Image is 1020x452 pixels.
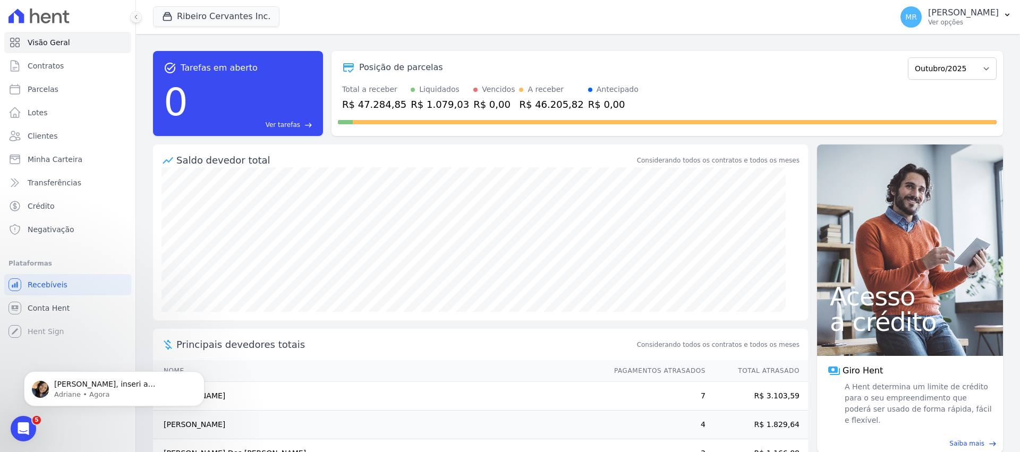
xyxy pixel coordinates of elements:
div: R$ 46.205,82 [519,97,583,112]
div: Nosso tempo de resposta habitual 🕒 [17,20,166,40]
div: Não é que não tenhamos feito e agora precisa corrigir. É que a [PERSON_NAME] só liberou essa opçã... [47,283,195,325]
div: Considerando todos os contratos e todos os meses [637,156,800,165]
span: 5 [32,416,41,424]
div: Vencidos [482,84,515,95]
span: A Hent determina um limite de crédito para o seu empreendimento que poderá ser usado de forma ráp... [843,381,992,426]
span: Clientes [28,131,57,141]
th: Pagamentos Atrasados [604,360,706,382]
td: R$ 1.829,64 [706,411,808,439]
span: Giro Hent [843,364,883,377]
span: Minha Carteira [28,154,82,165]
div: R$ 1.079,03 [411,97,469,112]
div: joined the conversation [61,121,165,130]
div: Precisamos de orientação sobre os juros remuneratórios... não estamos conseguindo alterar... Exem... [47,62,195,103]
th: Nome [153,360,604,382]
a: Parcelas [4,79,131,100]
button: Enviar uma mensagem [182,344,199,361]
span: Saiba mais [949,439,984,448]
a: Recebíveis [4,274,131,295]
a: Conta Hent [4,297,131,319]
td: R$ 3.103,59 [706,382,808,411]
div: Saldo devedor total [176,153,635,167]
button: Selecionador de Emoji [33,348,42,356]
div: R$ 0,00 [473,97,515,112]
span: a crédito [830,309,990,335]
button: Selecionador de GIF [50,347,59,356]
a: Crédito [4,195,131,217]
button: MR [PERSON_NAME] Ver opções [892,2,1020,32]
img: Profile image for Operator [30,6,47,23]
td: [PERSON_NAME] [153,411,604,439]
a: Saiba mais east [823,439,997,448]
span: east [304,121,312,129]
iframe: Intercom live chat [11,416,36,441]
div: Não é que não tenhamos feito e agora precisa corrigir. É que a [PERSON_NAME] só liberou essa opçã... [38,277,204,331]
button: Início [166,4,186,24]
div: [PERSON_NAME], após ativação do contrato não é possível a alteração. Quais informações você preci... [17,165,166,206]
a: Minha Carteira [4,149,131,170]
div: 0 [164,74,188,130]
div: Plataformas [8,257,127,270]
span: task_alt [164,62,176,74]
span: Considerando todos os contratos e todos os meses [637,340,800,349]
button: go back [7,4,27,24]
span: Recebíveis [28,279,67,290]
button: Start recording [67,347,76,356]
div: Fechar [186,4,206,23]
div: A receber [528,84,564,95]
th: Total Atrasado [706,360,808,382]
div: Michael diz… [8,55,204,118]
span: Visão Geral [28,37,70,48]
span: Crédito [28,201,55,211]
div: Precisamos de orientação sobre os juros remuneratórios... não estamos conseguindo alterar... Exem... [38,55,204,109]
img: Profile image for Adriane [47,120,58,131]
span: Conta Hent [28,303,70,313]
a: Negativação [4,219,131,240]
div: Adriane diz… [8,118,204,143]
span: MR [905,13,917,21]
span: Acesso [830,284,990,309]
iframe: Intercom notifications mensagem [8,349,220,423]
td: [PERSON_NAME] [153,382,604,411]
td: 7 [604,382,706,411]
textarea: Envie uma mensagem... [9,326,203,344]
div: R$ 0,00 [588,97,639,112]
div: [PERSON_NAME], bom dia! Como vai? [17,149,166,160]
b: menos de 30 minutos [26,31,116,39]
b: Adriane [61,122,89,129]
span: Contratos [28,61,64,71]
button: Upload do anexo [16,347,25,356]
p: [PERSON_NAME] [928,7,999,18]
div: Preciso que seja colocado juros remuneratórios de 0,5% ao mês em todos os contratos. [PERSON_NAME... [38,221,204,276]
span: Ver tarefas [266,120,300,130]
div: Liquidados [419,84,460,95]
div: [PERSON_NAME], bom dia! Como vai?[PERSON_NAME], após ativação do contrato não é possível a altera... [8,143,174,213]
span: Tarefas em aberto [181,62,258,74]
div: Michael diz… [8,277,204,332]
span: Transferências [28,177,81,188]
span: east [989,440,997,448]
span: Principais devedores totais [176,337,635,352]
p: Ver opções [928,18,999,27]
div: R$ 47.284,85 [342,97,406,112]
a: Contratos [4,55,131,76]
div: Total a receber [342,84,406,95]
span: Lotes [28,107,48,118]
td: 4 [604,411,706,439]
a: Clientes [4,125,131,147]
a: Ver tarefas east [192,120,312,130]
button: Ribeiro Cervantes Inc. [153,6,279,27]
h1: Operator [52,5,89,13]
p: A equipe também pode ajudar [52,13,157,24]
div: Adriane diz… [8,143,204,221]
div: Antecipado [597,84,639,95]
div: Preciso que seja colocado juros remuneratórios de 0,5% ao mês em todos os contratos. [PERSON_NAME... [47,228,195,269]
span: Parcelas [28,84,58,95]
a: Transferências [4,172,131,193]
a: Visão Geral [4,32,131,53]
div: Michael diz… [8,221,204,277]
